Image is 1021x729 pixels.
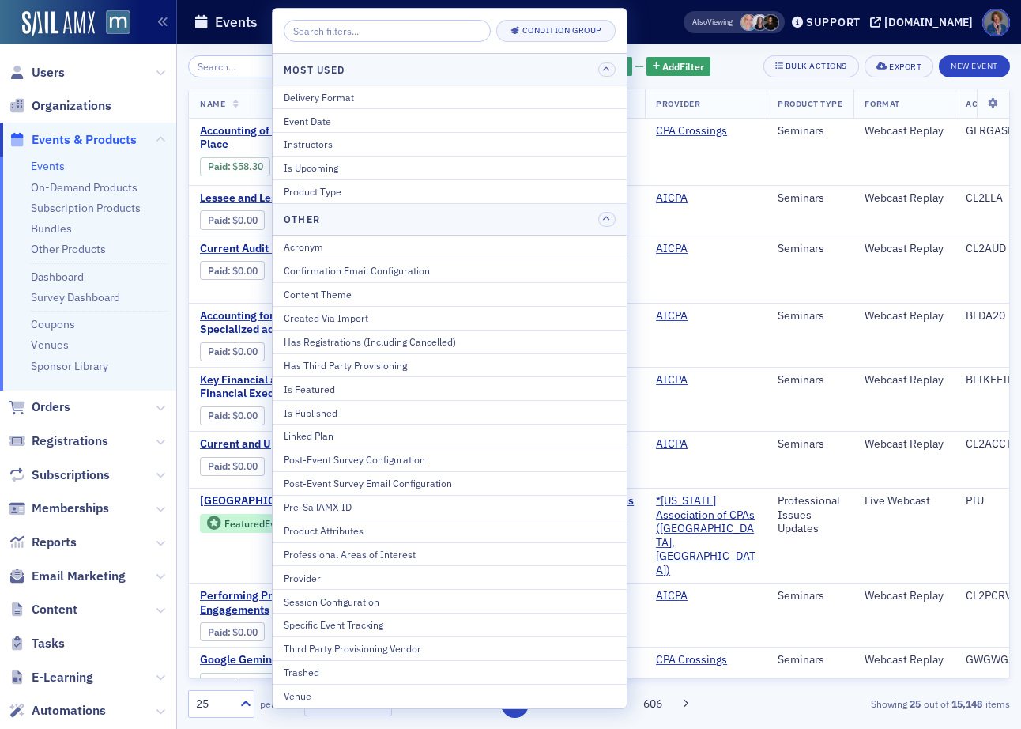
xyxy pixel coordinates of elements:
div: Condition Group [522,26,601,35]
a: Organizations [9,97,111,115]
div: Post-Event Survey Configuration [284,452,616,466]
a: Paid [208,161,228,172]
span: Reports [32,534,77,551]
span: $0.00 [232,265,258,277]
button: Has Registrations (Including Cancelled) [273,330,627,353]
a: Subscription Products [31,201,141,215]
span: : [208,161,232,172]
a: Automations [9,702,106,720]
span: Subscriptions [32,466,110,484]
div: Featured Event [224,519,289,528]
span: Viewing [692,17,733,28]
a: Coupons [31,317,75,331]
div: Paid: 0 - $0 [200,457,265,476]
a: Performing Preparation, Compilation and Review Engagements [200,589,465,617]
div: Paid: 2 - $18868 [200,673,276,692]
div: Event Date [284,114,616,128]
span: Tasks [32,635,65,652]
a: Bundles [31,221,72,236]
div: Pre-SailAMX ID [284,500,616,514]
a: Tasks [9,635,65,652]
span: Name [200,98,225,109]
div: Live Webcast [865,494,944,508]
div: Seminars [778,437,842,451]
span: Accounting for digital assets under US GAAP: Specialized accounting, fair value, and stablecoins [200,309,465,337]
span: AICPA [656,373,755,387]
button: New Event [939,55,1010,77]
span: : [208,626,232,638]
button: Venue [273,684,627,708]
a: Paid [208,460,228,472]
p: Total Registrations [272,7,344,18]
div: Webcast Replay [865,191,944,206]
a: Lessee and Lessor Accounting [200,191,465,206]
span: Format [865,98,899,109]
div: Confirmation Email Configuration [284,263,616,278]
button: Has Third Party Provisioning [273,353,627,377]
span: Product Type [778,98,842,109]
span: Content [32,601,77,618]
div: Provider [284,571,616,585]
a: Current Audit Environment and ASB Activity [200,242,465,256]
p: Paid [447,7,498,18]
strong: 25 [907,697,924,711]
span: : [208,676,232,688]
a: Sponsor Library [31,359,108,373]
div: [DOMAIN_NAME] [884,15,973,29]
img: SailAMX [22,11,95,36]
span: $0.00 [232,460,258,472]
button: Post-Event Survey Configuration [273,448,627,471]
div: Seminars [778,653,842,667]
a: View Homepage [95,10,130,37]
span: Email Marketing [32,568,126,585]
span: $0.00 [232,214,258,226]
span: E-Learning [32,669,93,686]
div: Trashed [284,665,616,679]
div: Content Theme [284,287,616,301]
div: Also [692,17,707,27]
div: Seminars [778,242,842,256]
div: Professional Issues Updates [778,494,842,536]
span: : [208,460,232,472]
a: Paid [208,410,228,421]
button: Instructors [273,132,627,156]
input: Search… [188,55,339,77]
div: Showing out of items [747,697,1010,711]
a: Google Gemini AI for Accountants [200,653,465,667]
span: Acronym [966,98,1010,109]
div: Paid: 0 - $0 [200,622,265,641]
a: Paid [208,265,228,277]
div: Paid: 0 - $0 [200,261,265,280]
span: *Maryland Association of CPAs (Timonium, MD) [656,494,755,577]
div: Acronym [284,240,616,254]
button: Is Featured [273,376,627,400]
a: AICPA [656,373,688,387]
span: Dee Sullivan [740,14,757,31]
button: Bulk Actions [763,55,859,77]
span: CPA Crossings [656,653,755,667]
button: Pre-SailAMX ID [273,495,627,519]
h1: Events [215,13,258,32]
a: Key Financial and Economic Issues Facing the Financial Executive [200,373,465,401]
span: Users [32,64,65,81]
div: Paid: 1 - $5830 [200,157,270,176]
button: Event Date [273,108,627,132]
button: Export [865,55,933,77]
span: $0.00 [232,626,258,638]
a: Events [31,159,65,173]
a: Survey Dashboard [31,290,120,304]
div: Export [889,62,921,71]
span: MACPA Town Hall (September 2025) [200,494,465,508]
button: Third Party Provisioning Vendor [273,636,627,660]
a: *[US_STATE] Association of CPAs ([GEOGRAPHIC_DATA], [GEOGRAPHIC_DATA]) [656,494,755,577]
a: Dashboard [31,270,84,284]
div: Webcast Replay [865,653,944,667]
span: : [208,265,232,277]
button: Is Upcoming [273,156,627,179]
button: Delivery Format [273,85,627,108]
button: Confirmation Email Configuration [273,259,627,282]
div: Third Party Provisioning Vendor [284,641,616,655]
a: AICPA [656,191,688,206]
